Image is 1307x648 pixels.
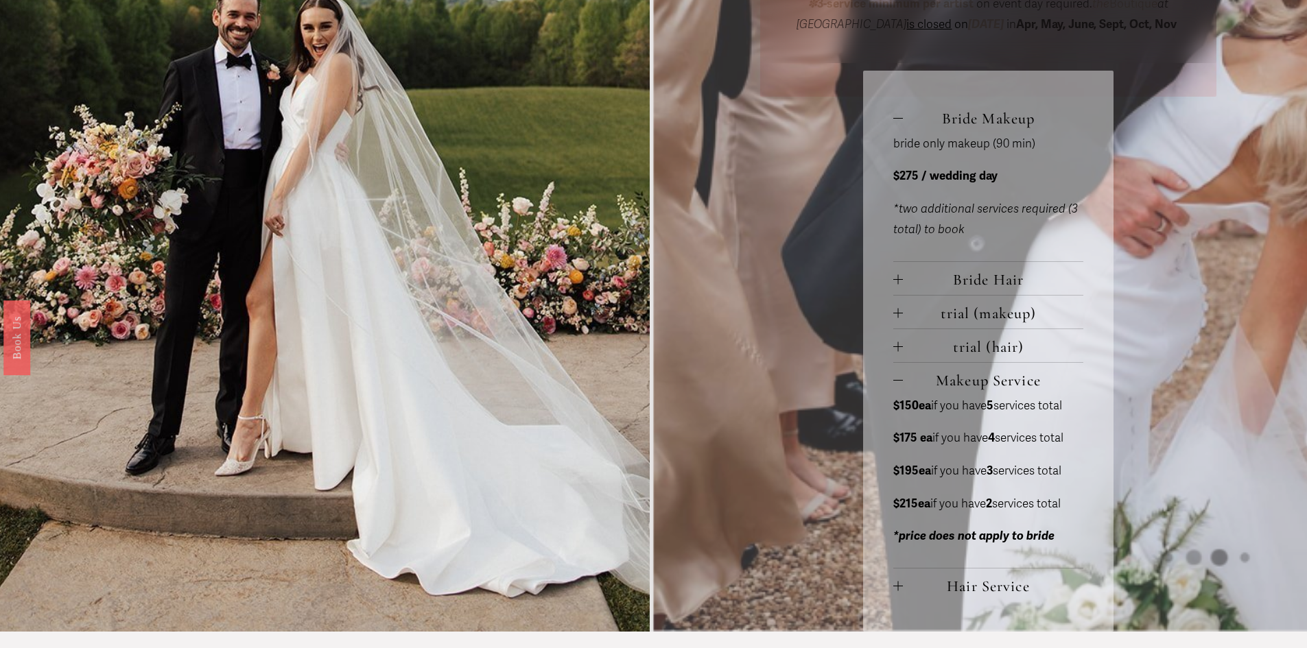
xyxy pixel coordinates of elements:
[893,428,1083,449] p: if you have services total
[893,494,1083,515] p: if you have services total
[893,464,931,478] strong: $195ea
[986,496,992,511] strong: 2
[893,396,1083,417] p: if you have services total
[987,464,993,478] strong: 3
[893,568,1083,601] button: Hair Service
[1016,17,1177,32] strong: Apr, May, June, Sept, Oct, Nov
[893,363,1083,396] button: Makeup Service
[893,461,1083,482] p: if you have services total
[893,296,1083,328] button: trial (makeup)
[893,496,930,511] strong: $215ea
[903,577,1083,595] span: Hair Service
[893,329,1083,362] button: trial (hair)
[893,101,1083,134] button: Bride Makeup
[906,17,952,32] span: is closed
[968,17,1004,32] em: [DATE]
[893,398,931,413] strong: $150ea
[903,109,1083,128] span: Bride Makeup
[987,398,993,413] strong: 5
[988,431,995,445] strong: 4
[1004,17,1179,32] span: in
[893,134,1083,261] div: Bride Makeup
[903,371,1083,389] span: Makeup Service
[903,337,1083,356] span: trial (hair)
[893,396,1083,568] div: Makeup Service
[893,169,998,183] strong: $275 / wedding day
[893,529,1055,543] em: *price does not apply to bride
[893,202,1078,237] em: *two additional services required (3 total) to book
[903,304,1083,322] span: trial (makeup)
[893,262,1083,295] button: Bride Hair
[893,431,932,445] strong: $175 ea
[3,300,30,374] a: Book Us
[903,270,1083,289] span: Bride Hair
[893,134,1083,155] p: bride only makeup (90 min)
